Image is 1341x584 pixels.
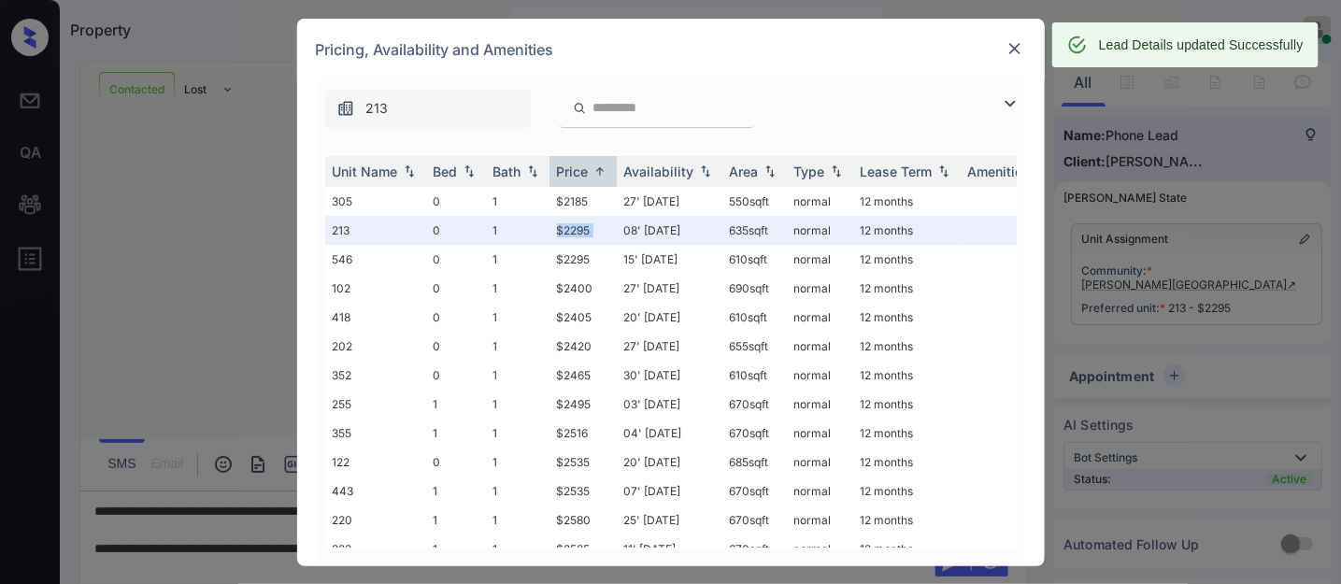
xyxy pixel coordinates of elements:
[486,534,549,563] td: 1
[722,534,787,563] td: 670 sqft
[787,187,853,216] td: normal
[617,274,722,303] td: 27' [DATE]
[325,506,426,534] td: 220
[617,506,722,534] td: 25' [DATE]
[853,303,961,332] td: 12 months
[426,274,486,303] td: 0
[549,534,617,563] td: $2585
[787,448,853,477] td: normal
[722,332,787,361] td: 655 sqft
[486,216,549,245] td: 1
[722,303,787,332] td: 610 sqft
[297,19,1045,80] div: Pricing, Availability and Amenities
[426,534,486,563] td: 1
[787,274,853,303] td: normal
[426,303,486,332] td: 0
[426,187,486,216] td: 0
[426,361,486,390] td: 0
[460,164,478,178] img: sorting
[366,98,389,119] span: 213
[787,216,853,245] td: normal
[787,419,853,448] td: normal
[696,164,715,178] img: sorting
[325,332,426,361] td: 202
[853,187,961,216] td: 12 months
[787,332,853,361] td: normal
[486,506,549,534] td: 1
[722,216,787,245] td: 635 sqft
[573,100,587,117] img: icon-zuma
[722,477,787,506] td: 670 sqft
[617,187,722,216] td: 27' [DATE]
[787,390,853,419] td: normal
[325,477,426,506] td: 443
[325,187,426,216] td: 305
[722,245,787,274] td: 610 sqft
[617,303,722,332] td: 20' [DATE]
[426,332,486,361] td: 0
[486,245,549,274] td: 1
[325,419,426,448] td: 355
[1006,39,1024,58] img: close
[934,164,953,178] img: sorting
[549,332,617,361] td: $2420
[486,361,549,390] td: 1
[486,187,549,216] td: 1
[486,419,549,448] td: 1
[333,164,398,179] div: Unit Name
[853,390,961,419] td: 12 months
[617,332,722,361] td: 27' [DATE]
[761,164,779,178] img: sorting
[549,419,617,448] td: $2516
[486,448,549,477] td: 1
[853,361,961,390] td: 12 months
[549,390,617,419] td: $2495
[722,187,787,216] td: 550 sqft
[617,419,722,448] td: 04' [DATE]
[549,448,617,477] td: $2535
[722,419,787,448] td: 670 sqft
[722,448,787,477] td: 685 sqft
[325,361,426,390] td: 352
[787,534,853,563] td: normal
[853,448,961,477] td: 12 months
[999,93,1021,115] img: icon-zuma
[493,164,521,179] div: Bath
[486,303,549,332] td: 1
[325,216,426,245] td: 213
[549,216,617,245] td: $2295
[853,506,961,534] td: 12 months
[426,448,486,477] td: 0
[624,164,694,179] div: Availability
[434,164,458,179] div: Bed
[853,534,961,563] td: 12 months
[549,506,617,534] td: $2580
[426,419,486,448] td: 1
[968,164,1031,179] div: Amenities
[325,448,426,477] td: 122
[591,164,609,178] img: sorting
[853,216,961,245] td: 12 months
[722,361,787,390] td: 610 sqft
[400,164,419,178] img: sorting
[787,361,853,390] td: normal
[827,164,846,178] img: sorting
[722,506,787,534] td: 670 sqft
[617,534,722,563] td: 11' [DATE]
[523,164,542,178] img: sorting
[325,303,426,332] td: 418
[787,245,853,274] td: normal
[426,216,486,245] td: 0
[787,477,853,506] td: normal
[794,164,825,179] div: Type
[486,332,549,361] td: 1
[549,245,617,274] td: $2295
[549,361,617,390] td: $2465
[861,164,933,179] div: Lease Term
[617,448,722,477] td: 20' [DATE]
[336,99,355,118] img: icon-zuma
[426,390,486,419] td: 1
[486,390,549,419] td: 1
[617,477,722,506] td: 07' [DATE]
[325,534,426,563] td: 322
